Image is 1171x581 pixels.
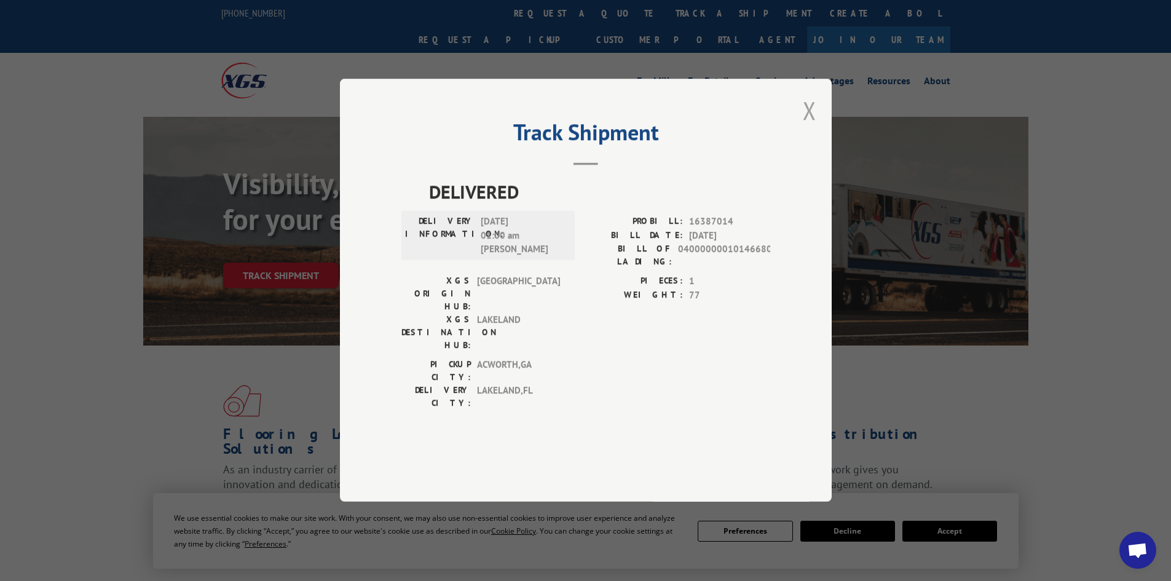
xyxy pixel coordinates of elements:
span: 1 [689,275,770,289]
span: ACWORTH , GA [477,358,560,384]
span: [DATE] [689,229,770,243]
span: DELIVERED [429,178,770,206]
span: LAKELAND [477,314,560,352]
label: PIECES: [586,275,683,289]
label: XGS ORIGIN HUB: [401,275,471,314]
label: DELIVERY CITY: [401,384,471,410]
span: LAKELAND , FL [477,384,560,410]
label: BILL DATE: [586,229,683,243]
span: [GEOGRAPHIC_DATA] [477,275,560,314]
h2: Track Shipment [401,124,770,147]
span: 16387014 [689,215,770,229]
label: PICKUP CITY: [401,358,471,384]
label: WEIGHT: [586,288,683,302]
label: DELIVERY INFORMATION: [405,215,475,257]
label: XGS DESTINATION HUB: [401,314,471,352]
span: 77 [689,288,770,302]
label: BILL OF LADING: [586,243,672,269]
label: PROBILL: [586,215,683,229]
div: Open chat [1119,532,1156,569]
span: [DATE] 01:00 am [PERSON_NAME] [481,215,564,257]
button: Close modal [803,94,816,127]
span: 04000000010146680 [678,243,770,269]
